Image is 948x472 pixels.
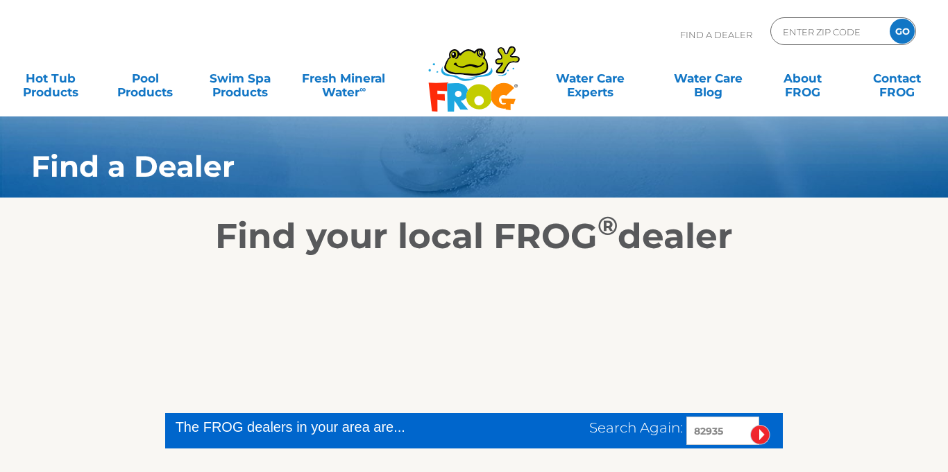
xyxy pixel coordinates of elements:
div: The FROG dealers in your area are... [176,417,480,437]
a: Fresh MineralWater∞ [298,64,390,92]
h1: Find a Dealer [31,150,845,183]
img: Frog Products Logo [421,28,527,112]
a: PoolProducts [108,64,182,92]
a: Water CareBlog [671,64,745,92]
a: Hot TubProducts [14,64,87,92]
sup: ® [598,210,618,241]
span: Search Again: [589,419,683,436]
input: Submit [750,425,770,445]
sup: ∞ [359,84,366,94]
a: AboutFROG [766,64,840,92]
a: Swim SpaProducts [203,64,277,92]
p: Find A Dealer [680,17,752,52]
input: GO [890,19,915,44]
a: Water CareExperts [530,64,650,92]
h2: Find your local FROG dealer [10,216,938,257]
a: ContactFROG [861,64,934,92]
